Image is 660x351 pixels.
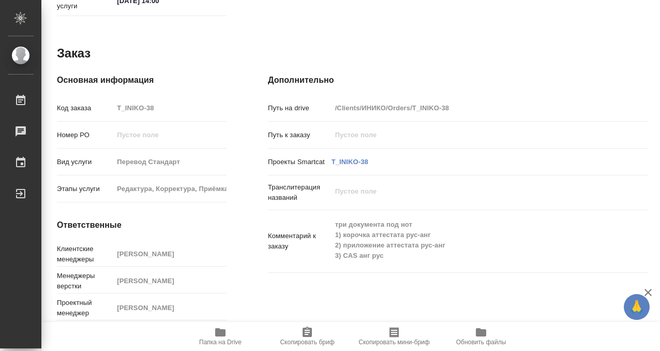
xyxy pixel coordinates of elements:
button: Скопировать бриф [264,322,351,351]
span: Папка на Drive [199,339,242,346]
a: T_INIKO-38 [332,158,368,166]
input: Пустое поле [113,246,227,261]
span: Обновить файлы [456,339,506,346]
h4: Дополнительно [268,74,649,86]
input: Пустое поле [332,100,617,115]
button: Скопировать мини-бриф [351,322,438,351]
button: Обновить файлы [438,322,524,351]
p: Клиентские менеджеры [57,244,113,265]
p: Комментарий к заказу [268,231,332,252]
input: Пустое поле [332,127,617,142]
p: Проекты Smartcat [268,157,332,167]
input: Пустое поле [113,300,227,315]
span: Скопировать бриф [280,339,334,346]
input: Пустое поле [113,100,227,115]
h4: Ответственные [57,219,227,231]
h4: Основная информация [57,74,227,86]
button: Папка на Drive [177,322,264,351]
input: Пустое поле [113,181,227,196]
span: Скопировать мини-бриф [358,339,429,346]
span: 🙏 [628,296,646,318]
p: Проектный менеджер [57,298,113,318]
textarea: три документа под нот 1) корочка аттестата рус-анг 2) приложение аттестата рус-анг 3) CAS анг рус [332,216,617,265]
p: Этапы услуги [57,184,113,194]
p: Менеджеры верстки [57,271,113,291]
p: Номер РО [57,130,113,140]
input: Пустое поле [113,127,227,142]
button: 🙏 [624,294,650,320]
p: Путь к заказу [268,130,332,140]
p: Путь на drive [268,103,332,113]
h2: Заказ [57,45,91,62]
p: Вид услуги [57,157,113,167]
input: Пустое поле [113,154,227,169]
p: Транслитерация названий [268,182,332,203]
input: Пустое поле [113,273,227,288]
p: Код заказа [57,103,113,113]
